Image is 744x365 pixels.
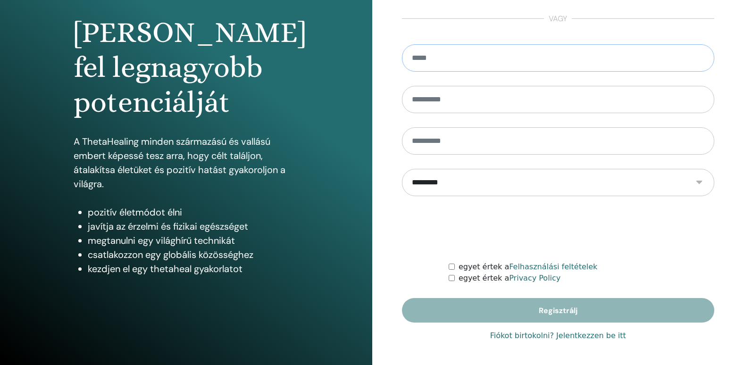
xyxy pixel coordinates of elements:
label: egyet értek a [459,261,597,273]
li: kezdjen el egy thetaheal gyakorlatot [88,262,298,276]
li: csatlakozzon egy globális közösséghez [88,248,298,262]
span: vagy [544,13,572,25]
li: javítja az érzelmi és fizikai egészséget [88,219,298,233]
p: A ThetaHealing minden származású és vallású embert képessé tesz arra, hogy célt találjon, átalakí... [74,134,298,191]
a: Privacy Policy [509,274,560,282]
h1: [PERSON_NAME] fel legnagyobb potenciálját [74,15,298,120]
a: Felhasználási feltételek [509,262,597,271]
label: egyet értek a [459,273,560,284]
li: pozitív életmódot élni [88,205,298,219]
a: Fiókot birtokolni? Jelentkezzen be itt [490,330,626,341]
li: megtanulni egy világhírű technikát [88,233,298,248]
iframe: reCAPTCHA [486,210,630,247]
